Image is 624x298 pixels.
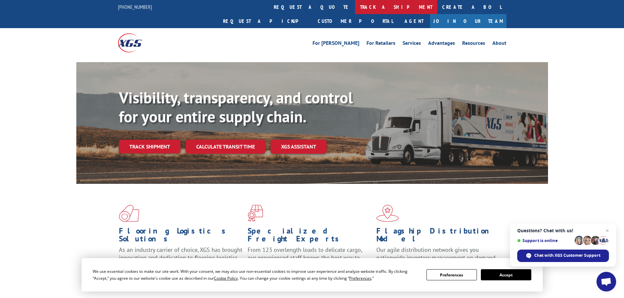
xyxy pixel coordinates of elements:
[82,258,543,291] div: Cookie Consent Prompt
[119,246,242,269] span: As an industry carrier of choice, XGS has brought innovation and dedication to flooring logistics...
[430,14,506,28] a: Join Our Team
[119,227,243,246] h1: Flooring Logistics Solutions
[248,246,371,275] p: From 123 overlength loads to delicate cargo, our experienced staff knows the best way to move you...
[517,228,609,233] span: Questions? Chat with us!
[119,87,353,127] b: Visibility, transparency, and control for your entire supply chain.
[248,205,263,222] img: xgs-icon-focused-on-flooring-red
[517,250,609,262] span: Chat with XGS Customer Support
[349,275,371,281] span: Preferences
[214,275,238,281] span: Cookie Policy
[376,246,497,261] span: Our agile distribution network gives you nationwide inventory management on demand.
[119,140,180,153] a: Track shipment
[398,14,430,28] a: Agent
[118,4,152,10] a: [PHONE_NUMBER]
[186,140,265,154] a: Calculate transit time
[596,272,616,291] a: Open chat
[376,205,399,222] img: xgs-icon-flagship-distribution-model-red
[376,227,500,246] h1: Flagship Distribution Model
[428,41,455,48] a: Advantages
[367,41,395,48] a: For Retailers
[426,269,477,280] button: Preferences
[271,140,327,154] a: XGS ASSISTANT
[248,227,371,246] h1: Specialized Freight Experts
[93,268,419,282] div: We use essential cookies to make our site work. With your consent, we may also use non-essential ...
[481,269,531,280] button: Accept
[119,205,139,222] img: xgs-icon-total-supply-chain-intelligence-red
[403,41,421,48] a: Services
[313,14,398,28] a: Customer Portal
[534,253,600,258] span: Chat with XGS Customer Support
[517,238,572,243] span: Support is online
[462,41,485,48] a: Resources
[218,14,313,28] a: Request a pickup
[492,41,506,48] a: About
[312,41,359,48] a: For [PERSON_NAME]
